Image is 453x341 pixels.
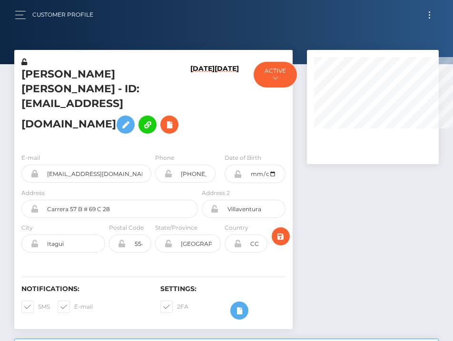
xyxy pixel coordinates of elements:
label: State/Province [155,224,197,232]
label: Date of Birth [225,154,261,162]
h6: [DATE] [190,65,215,142]
label: Phone [155,154,174,162]
label: 2FA [160,301,188,313]
h5: [PERSON_NAME] [PERSON_NAME] - ID: [EMAIL_ADDRESS][DOMAIN_NAME] [21,67,193,138]
button: ACTIVE [254,62,297,88]
label: Address [21,189,45,197]
h6: Settings: [160,285,285,293]
h6: [DATE] [215,65,239,142]
label: City [21,224,33,232]
label: Postal Code [109,224,144,232]
a: Customer Profile [32,5,93,25]
label: Address 2 [202,189,230,197]
button: Toggle navigation [421,9,438,21]
label: E-mail [21,154,40,162]
label: Country [225,224,248,232]
label: E-mail [58,301,93,313]
h6: Notifications: [21,285,146,293]
label: SMS [21,301,50,313]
